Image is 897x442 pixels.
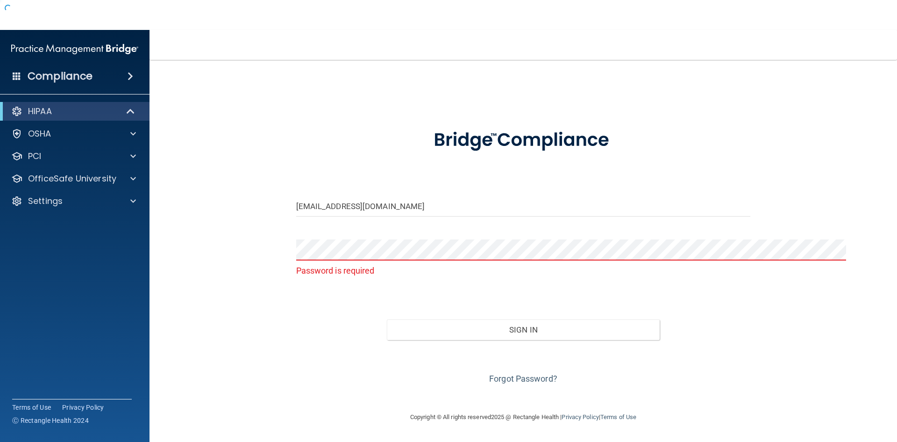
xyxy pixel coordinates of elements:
[28,151,41,162] p: PCI
[28,196,63,207] p: Settings
[28,173,116,184] p: OfficeSafe University
[11,151,136,162] a: PCI
[28,106,52,117] p: HIPAA
[12,403,51,412] a: Terms of Use
[489,374,557,384] a: Forgot Password?
[11,173,136,184] a: OfficeSafe University
[11,106,135,117] a: HIPAA
[62,403,104,412] a: Privacy Policy
[562,413,598,420] a: Privacy Policy
[387,319,660,340] button: Sign In
[28,70,93,83] h4: Compliance
[600,413,636,420] a: Terms of Use
[414,116,632,165] img: bridge_compliance_login_screen.278c3ca4.svg
[28,128,51,139] p: OSHA
[11,196,136,207] a: Settings
[12,416,89,425] span: Ⓒ Rectangle Health 2024
[11,40,138,58] img: PMB logo
[11,128,136,139] a: OSHA
[296,263,751,278] p: Password is required
[296,196,751,217] input: Email
[353,402,694,432] div: Copyright © All rights reserved 2025 @ Rectangle Health | |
